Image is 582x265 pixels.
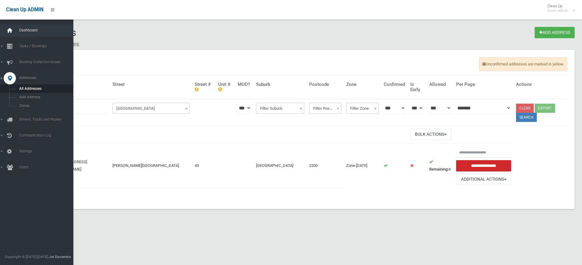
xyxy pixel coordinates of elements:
[309,82,341,87] h4: Postcode
[52,82,108,87] h4: Address
[516,104,534,113] a: Clear
[17,133,78,138] span: Communication Log
[110,143,192,188] td: [PERSON_NAME][GEOGRAPHIC_DATA]
[256,82,304,87] h4: Suburb
[6,7,43,13] span: Clean Up ADMIN
[256,103,304,114] span: Filter Suburb
[17,95,73,99] span: Add Address
[346,82,379,87] h4: Zone
[429,82,451,87] h4: Allowed
[114,104,188,113] span: Filter Street
[348,104,377,113] span: Filter Zone
[410,82,424,92] h4: Is Early
[17,117,78,122] span: Drivers, Trucks and Routes
[49,255,71,259] strong: Jet Dynamics
[17,86,73,91] span: All Addresses
[535,27,575,38] a: Add Address
[384,82,405,87] h4: Confirmed
[516,82,565,87] h4: Actions
[17,149,78,153] span: Settings
[218,82,233,92] h4: Unit #
[112,103,189,114] span: Filter Street
[17,28,78,32] span: Dashboard
[479,57,567,71] span: Unconfirmed addresses are marked in yellow.
[192,143,216,188] td: 45
[254,143,307,188] td: [GEOGRAPHIC_DATA]
[309,103,341,114] span: Filter Postcode
[410,129,451,140] button: Bulk Actions
[17,60,78,64] span: Booking Collection Issues
[547,8,568,13] small: Super Admin
[344,143,381,188] td: Zone [DATE]
[311,104,340,113] span: Filter Postcode
[112,82,189,87] h4: Street
[238,82,251,87] h4: MUD?
[17,76,78,80] span: Addresses
[17,165,78,169] span: Users
[258,104,303,113] span: Filter Suburb
[5,255,48,259] span: Copyright © [DATE]-[DATE]
[516,113,537,122] button: Search
[17,104,73,108] span: Zones
[195,82,213,92] h4: Street #
[17,44,78,48] span: Tasks / Bookings
[346,103,379,114] span: Filter Zone
[429,167,448,171] strong: Remaining:
[456,82,511,87] h4: Per Page
[544,4,574,13] span: Clean Up
[307,143,344,188] td: 2200
[535,104,555,113] button: Export
[427,143,454,188] td: 4
[456,174,511,185] button: Additional Actions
